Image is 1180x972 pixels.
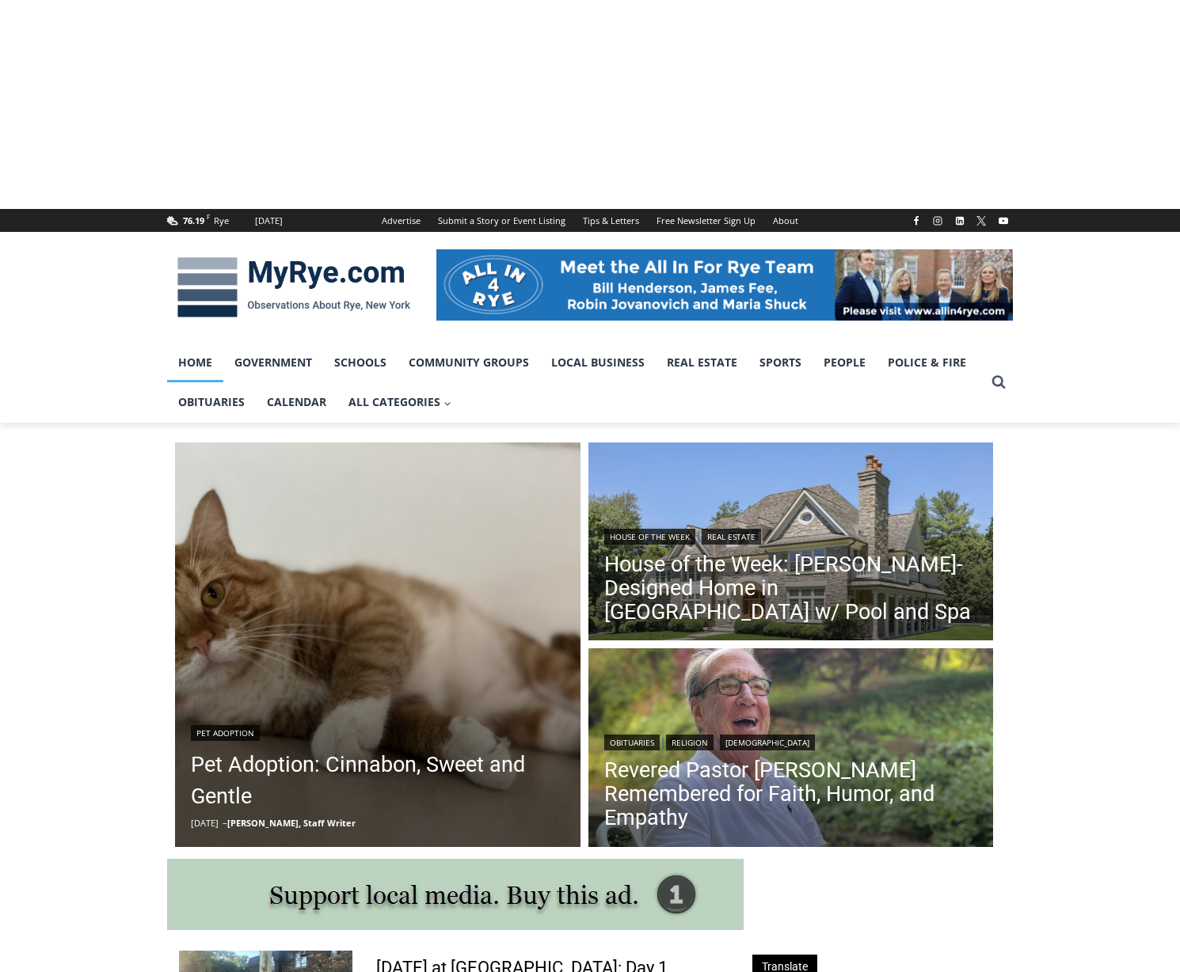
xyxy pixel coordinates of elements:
[604,526,978,545] div: |
[588,442,994,645] img: 28 Thunder Mountain Road, Greenwich
[183,215,204,226] span: 76.19
[604,552,978,624] a: House of the Week: [PERSON_NAME]-Designed Home in [GEOGRAPHIC_DATA] w/ Pool and Spa
[323,343,398,382] a: Schools
[540,343,656,382] a: Local Business
[877,343,977,382] a: Police & Fire
[588,442,994,645] a: Read More House of the Week: Rich Granoff-Designed Home in Greenwich w/ Pool and Spa
[167,382,256,422] a: Obituaries
[348,393,451,411] span: All Categories
[207,212,210,221] span: F
[373,209,429,232] a: Advertise
[167,343,984,423] nav: Primary Navigation
[813,343,877,382] a: People
[398,343,540,382] a: Community Groups
[191,725,260,741] a: Pet Adoption
[907,211,926,230] a: Facebook
[972,211,991,230] a: X
[227,817,356,829] a: [PERSON_NAME], Staff Writer
[764,209,807,232] a: About
[748,343,813,382] a: Sports
[574,209,648,232] a: Tips & Letters
[167,343,223,382] a: Home
[588,648,994,851] a: Read More Revered Pastor Donald Poole Jr. Remembered for Faith, Humor, and Empathy
[928,211,947,230] a: Instagram
[223,343,323,382] a: Government
[720,735,815,750] a: [DEMOGRAPHIC_DATA]
[656,343,748,382] a: Real Estate
[984,368,1013,397] button: View Search Form
[175,442,580,848] img: (PHOTO: Cinnabon. Contributed.)
[604,731,978,750] div: | |
[604,758,978,830] a: Revered Pastor [PERSON_NAME] Remembered for Faith, Humor, and Empathy
[337,382,462,422] a: All Categories
[167,246,421,328] img: MyRye.com
[648,209,764,232] a: Free Newsletter Sign Up
[666,735,714,750] a: Religion
[950,211,969,230] a: Linkedin
[255,214,283,228] div: [DATE]
[436,249,1013,321] img: All in for Rye
[373,209,807,232] nav: Secondary Navigation
[223,817,227,829] span: –
[702,529,761,545] a: Real Estate
[994,211,1013,230] a: YouTube
[604,735,660,750] a: Obituaries
[429,209,574,232] a: Submit a Story or Event Listing
[191,749,565,812] a: Pet Adoption: Cinnabon, Sweet and Gentle
[167,859,744,930] img: support local media, buy this ad
[191,817,219,829] time: [DATE]
[175,442,580,848] a: Read More Pet Adoption: Cinnabon, Sweet and Gentle
[604,529,695,545] a: House of the Week
[256,382,337,422] a: Calendar
[214,214,229,228] div: Rye
[588,648,994,851] img: Obituary - Donald Poole - 2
